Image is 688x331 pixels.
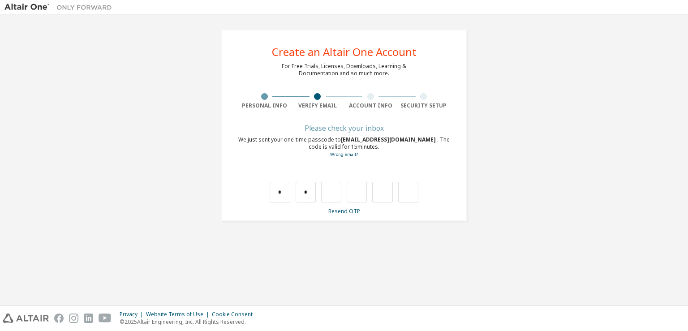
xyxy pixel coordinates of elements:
[120,318,258,326] p: © 2025 Altair Engineering, Inc. All Rights Reserved.
[291,102,344,109] div: Verify Email
[238,125,450,131] div: Please check your inbox
[238,102,291,109] div: Personal Info
[330,151,358,157] a: Go back to the registration form
[54,314,64,323] img: facebook.svg
[341,136,437,143] span: [EMAIL_ADDRESS][DOMAIN_NAME]
[69,314,78,323] img: instagram.svg
[282,63,406,77] div: For Free Trials, Licenses, Downloads, Learning & Documentation and so much more.
[212,311,258,318] div: Cookie Consent
[328,207,360,215] a: Resend OTP
[4,3,116,12] img: Altair One
[397,102,451,109] div: Security Setup
[84,314,93,323] img: linkedin.svg
[120,311,146,318] div: Privacy
[99,314,112,323] img: youtube.svg
[146,311,212,318] div: Website Terms of Use
[238,136,450,158] div: We just sent your one-time passcode to . The code is valid for 15 minutes.
[344,102,397,109] div: Account Info
[3,314,49,323] img: altair_logo.svg
[272,47,417,57] div: Create an Altair One Account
